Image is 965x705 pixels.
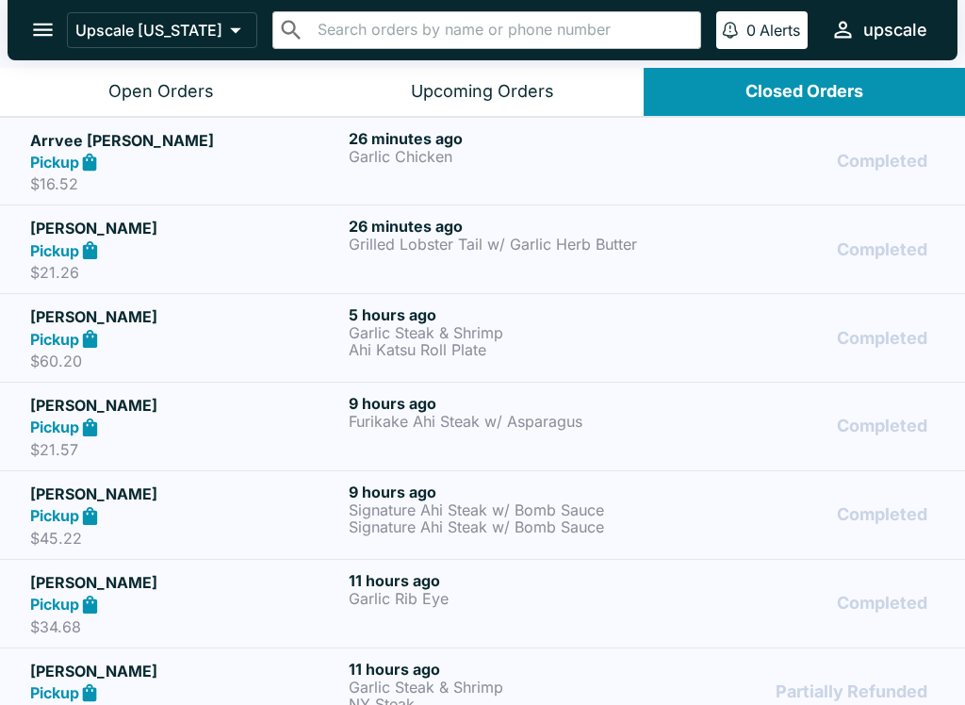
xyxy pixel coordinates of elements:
p: Ahi Katsu Roll Plate [349,341,660,358]
h5: [PERSON_NAME] [30,660,341,682]
h5: [PERSON_NAME] [30,571,341,594]
div: Closed Orders [745,81,863,103]
strong: Pickup [30,683,79,702]
p: Signature Ahi Steak w/ Bomb Sauce [349,501,660,518]
h5: [PERSON_NAME] [30,483,341,505]
p: $45.22 [30,529,341,548]
p: $21.26 [30,263,341,282]
p: Grilled Lobster Tail w/ Garlic Herb Butter [349,236,660,253]
p: Garlic Steak & Shrimp [349,324,660,341]
p: 0 [746,21,756,40]
strong: Pickup [30,506,79,525]
h5: [PERSON_NAME] [30,217,341,239]
strong: Pickup [30,330,79,349]
p: $60.20 [30,352,341,370]
p: Garlic Chicken [349,148,660,165]
h6: 11 hours ago [349,571,660,590]
h5: [PERSON_NAME] [30,305,341,328]
strong: Pickup [30,241,79,260]
p: Signature Ahi Steak w/ Bomb Sauce [349,518,660,535]
h6: 5 hours ago [349,305,660,324]
p: $34.68 [30,617,341,636]
h5: [PERSON_NAME] [30,394,341,417]
div: Open Orders [108,81,214,103]
div: upscale [863,19,927,41]
h6: 11 hours ago [349,660,660,679]
h5: Arrvee [PERSON_NAME] [30,129,341,152]
h6: 26 minutes ago [349,217,660,236]
button: open drawer [19,6,67,54]
h6: 9 hours ago [349,394,660,413]
p: Upscale [US_STATE] [75,21,222,40]
h6: 26 minutes ago [349,129,660,148]
p: Alerts [760,21,800,40]
input: Search orders by name or phone number [312,17,693,43]
div: Upcoming Orders [411,81,554,103]
strong: Pickup [30,153,79,172]
strong: Pickup [30,595,79,614]
button: upscale [823,9,935,50]
p: Furikake Ahi Steak w/ Asparagus [349,413,660,430]
h6: 9 hours ago [349,483,660,501]
button: Upscale [US_STATE] [67,12,257,48]
p: Garlic Steak & Shrimp [349,679,660,696]
p: $21.57 [30,440,341,459]
strong: Pickup [30,418,79,436]
p: Garlic Rib Eye [349,590,660,607]
p: $16.52 [30,174,341,193]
